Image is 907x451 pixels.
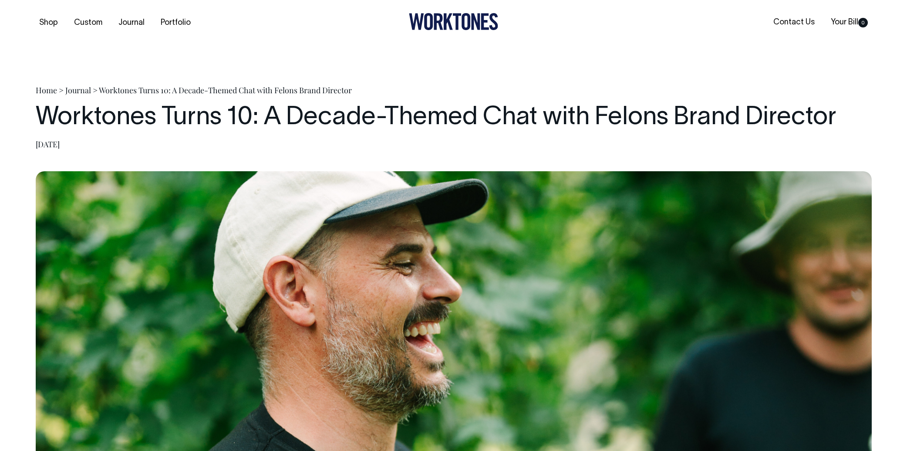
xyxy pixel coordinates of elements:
span: > [93,85,98,95]
a: Home [36,85,57,95]
a: Your Bill0 [827,15,871,30]
a: Contact Us [770,15,818,30]
a: Custom [71,16,106,30]
a: Journal [115,16,148,30]
span: > [59,85,64,95]
span: 0 [858,18,868,27]
h1: Worktones Turns 10: A Decade-Themed Chat with Felons Brand Director [36,104,872,132]
span: Worktones Turns 10: A Decade-Themed Chat with Felons Brand Director [99,85,352,95]
a: Journal [65,85,91,95]
time: [DATE] [36,139,60,149]
a: Portfolio [157,16,194,30]
a: Shop [36,16,61,30]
